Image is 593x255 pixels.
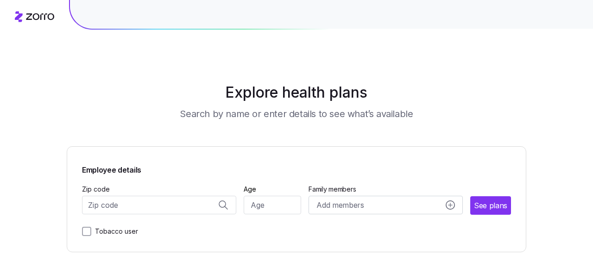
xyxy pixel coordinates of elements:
[244,196,302,214] input: Age
[470,196,511,215] button: See plans
[91,226,138,237] label: Tobacco user
[244,184,256,194] label: Age
[316,199,364,211] span: Add members
[180,107,413,120] h3: Search by name or enter details to see what’s available
[474,200,507,211] span: See plans
[82,162,511,176] span: Employee details
[309,185,463,194] span: Family members
[309,196,463,214] button: Add membersadd icon
[90,81,504,104] h1: Explore health plans
[446,200,455,210] svg: add icon
[82,184,110,194] label: Zip code
[82,196,236,214] input: Zip code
